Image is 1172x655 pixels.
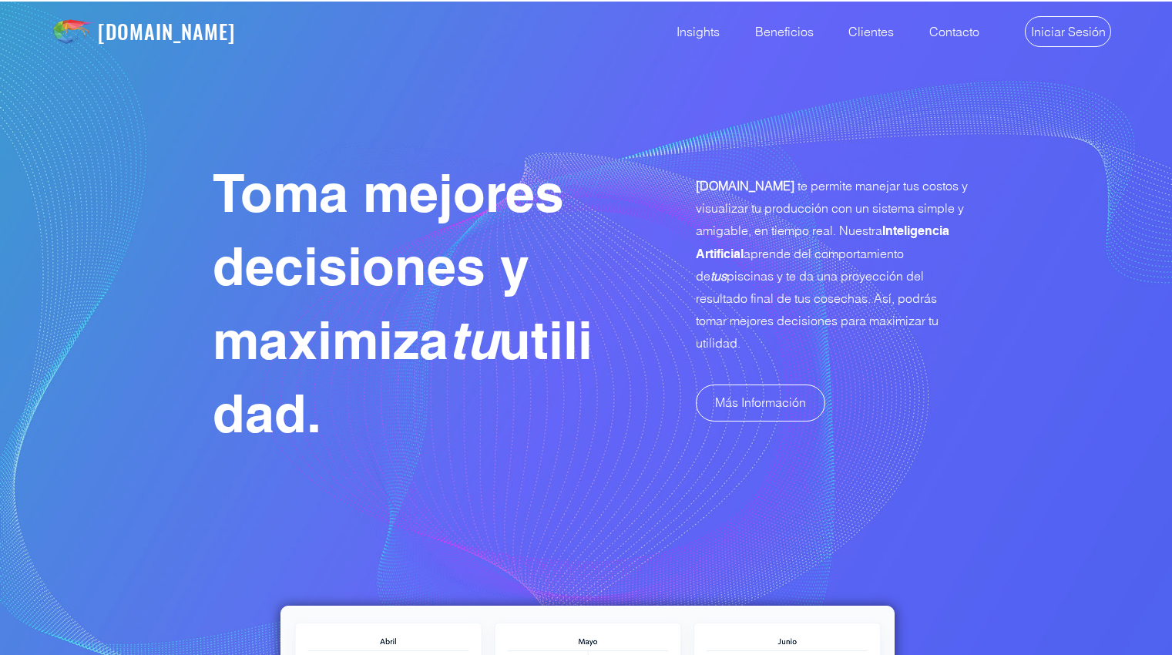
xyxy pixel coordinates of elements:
p: Contacto [922,1,987,62]
a: Iniciar Sesión [1025,16,1111,47]
span: Inteligencia Artificial [696,223,949,261]
a: Clientes [825,1,905,62]
span: tus [710,268,727,284]
a: Beneficios [731,1,825,62]
p: Beneficios [747,1,821,62]
p: Clientes [841,1,902,62]
span: Más Información [715,394,806,411]
a: Insights [652,1,731,62]
span: te permite manejar tus costos y visualizar tu producción con un sistema simple y amigable, en tie... [696,178,968,351]
span: Iniciar Sesión [1031,23,1106,40]
a: [DOMAIN_NAME] [98,16,236,46]
a: Contacto [905,1,991,62]
a: Más Información [696,385,825,422]
p: Insights [669,1,727,62]
nav: Site [652,1,991,62]
span: [DOMAIN_NAME] [696,178,794,193]
span: tu [448,309,499,371]
span: Toma mejores decisiones y maximiza utilidad. [213,162,593,445]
